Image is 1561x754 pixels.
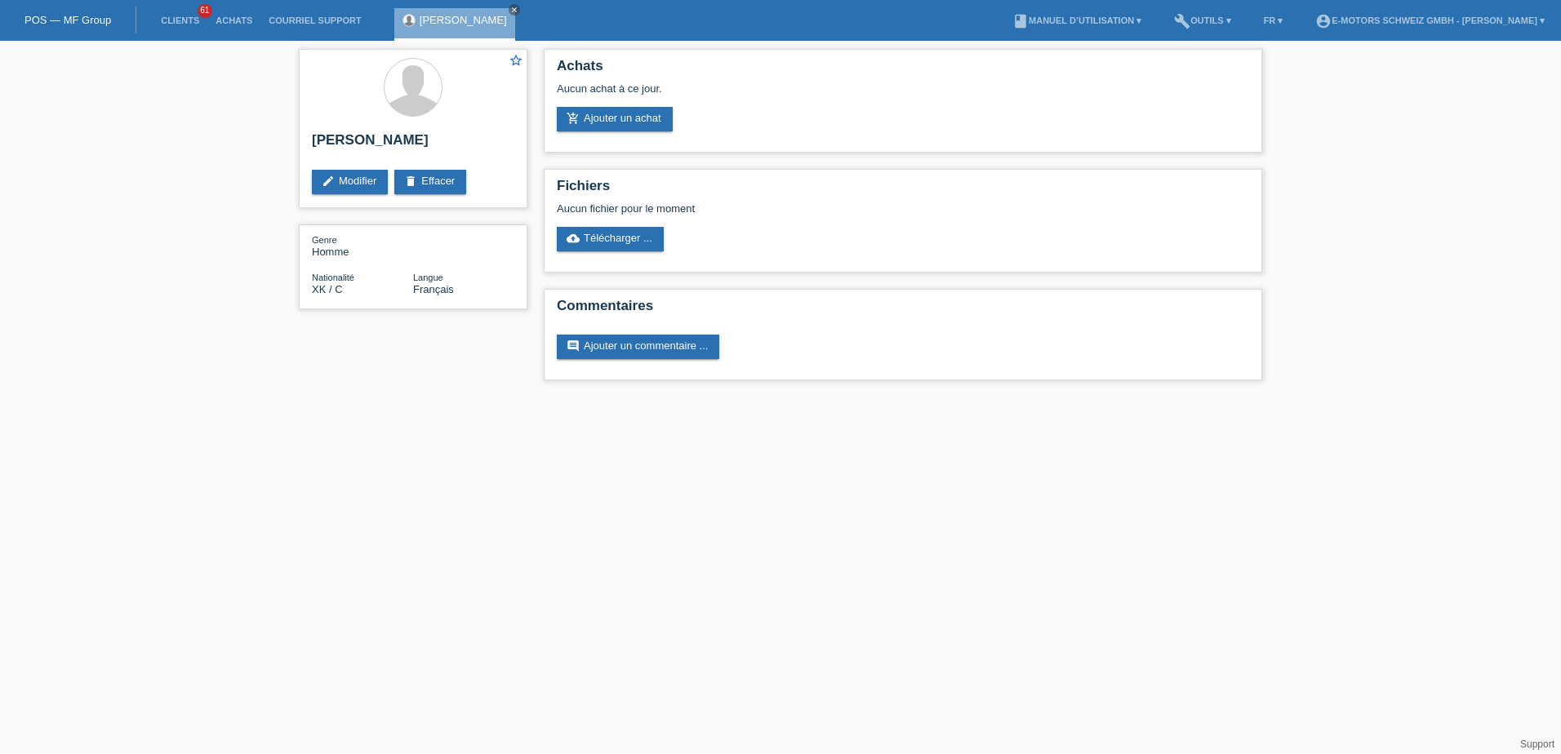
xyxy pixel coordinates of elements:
[510,6,518,14] i: close
[1004,16,1150,25] a: bookManuel d’utilisation ▾
[557,227,664,251] a: cloud_uploadTélécharger ...
[312,273,354,282] span: Nationalité
[509,53,523,70] a: star_border
[1256,16,1292,25] a: FR ▾
[260,16,369,25] a: Courriel Support
[312,235,337,245] span: Genre
[198,4,212,18] span: 61
[1012,13,1029,29] i: book
[394,170,466,194] a: deleteEffacer
[312,132,514,157] h2: [PERSON_NAME]
[509,4,520,16] a: close
[1166,16,1239,25] a: buildOutils ▾
[557,58,1249,82] h2: Achats
[207,16,260,25] a: Achats
[413,273,443,282] span: Langue
[404,175,417,188] i: delete
[509,53,523,68] i: star_border
[312,283,343,295] span: Kosovo / C / 01.09.2007
[557,178,1249,202] h2: Fichiers
[1520,738,1554,750] a: Support
[557,335,719,359] a: commentAjouter un commentaire ...
[312,233,413,258] div: Homme
[557,202,1056,215] div: Aucun fichier pour le moment
[557,107,673,131] a: add_shopping_cartAjouter un achat
[413,283,454,295] span: Français
[1174,13,1190,29] i: build
[420,14,507,26] a: [PERSON_NAME]
[1315,13,1332,29] i: account_circle
[567,232,580,245] i: cloud_upload
[1307,16,1553,25] a: account_circleE-Motors Schweiz GmbH - [PERSON_NAME] ▾
[557,82,1249,107] div: Aucun achat à ce jour.
[567,112,580,125] i: add_shopping_cart
[24,14,111,26] a: POS — MF Group
[153,16,207,25] a: Clients
[322,175,335,188] i: edit
[312,170,388,194] a: editModifier
[557,298,1249,322] h2: Commentaires
[567,339,580,353] i: comment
